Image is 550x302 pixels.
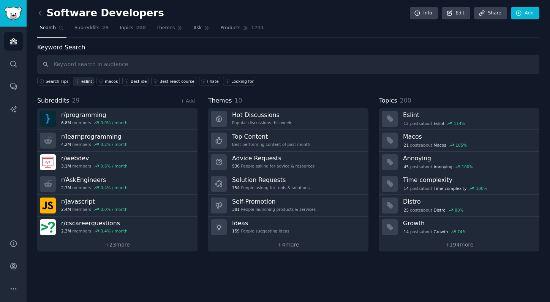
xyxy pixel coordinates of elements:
span: Search Tips [46,79,69,84]
span: Themes [156,25,175,32]
span: Distro [434,207,446,213]
a: Self-Promotion381People launching products & services [208,195,368,217]
h3: Advice Requests [232,154,315,162]
span: 10 [235,97,242,104]
span: 12 [404,121,409,126]
a: eslint [73,77,94,85]
span: 200 [136,25,146,32]
a: + Add [180,98,195,104]
div: macos [105,79,118,84]
h3: Macos [403,133,534,141]
a: +194more [379,238,539,251]
h3: r/ AskEngineers [61,176,128,184]
a: Subreddits29 [72,22,111,38]
span: 2.7M [61,185,71,190]
span: Growth [434,229,448,234]
span: Time complexity [434,186,467,191]
div: People launching products & services [232,207,316,212]
img: webdev [40,154,56,170]
span: 21 [404,142,409,148]
div: post s about [403,207,464,213]
div: members [61,185,128,190]
div: post s about [403,228,467,235]
span: 4.2M [61,142,71,147]
span: 3.1M [61,163,71,169]
span: 14 [404,186,409,191]
img: programming [40,111,56,127]
div: members [61,228,128,234]
span: 200 [400,97,411,104]
div: members [61,120,128,125]
div: members [61,207,128,212]
h2: Software Developers [37,7,164,19]
span: 1711 [251,25,264,32]
div: 105 % [455,142,467,148]
h3: r/ programming [61,111,128,119]
a: Share [474,7,507,20]
a: r/javascript2.4Mmembers0.0% / month [37,195,198,217]
span: Subreddits [37,96,70,106]
h3: Annoying [403,154,534,162]
div: 0.4 % / month [101,185,128,190]
span: 2.4M [61,207,71,212]
h3: r/ webdev [61,154,128,162]
a: Ideas159People suggesting ideas [208,217,368,238]
a: Edit [442,7,470,20]
span: 754 [232,185,240,190]
div: 74 % [457,229,466,234]
h3: Self-Promotion [232,198,316,206]
a: Macos21postsaboutMacos105% [379,130,539,152]
div: 0.0 % / month [101,207,128,212]
a: Topics200 [117,22,149,38]
label: Keyword Search [37,44,85,51]
div: 114 % [454,121,465,126]
h3: Hot Discussions [232,111,291,119]
span: 45 [404,164,409,169]
h3: Growth [403,219,534,227]
a: Products1711 [218,22,267,38]
a: +4more [208,238,368,251]
a: Hot DiscussionsPopular discussions this week [208,108,368,130]
span: 29 [102,25,109,32]
span: Themes [208,96,232,106]
span: 936 [232,163,240,169]
h3: Eslint [403,111,534,119]
a: Annoying45postsaboutAnnoying100% [379,152,539,173]
a: r/learnprogramming4.2Mmembers0.2% / month [37,130,198,152]
div: 0.2 % / month [101,142,128,147]
div: post s about [403,163,474,170]
h3: Top Content [232,133,310,141]
input: Keyword search in audience [37,55,539,74]
div: post s about [403,185,488,192]
span: Annoying [434,164,452,169]
a: Looking for [223,77,255,85]
a: Best react course [151,77,196,85]
span: Eslint [434,121,445,126]
a: Search [37,22,66,38]
a: Time complexity14postsaboutTime complexity100% [379,173,539,195]
div: People suggesting ideas [232,228,289,234]
h3: Solution Requests [232,176,310,184]
span: Topics [119,25,133,32]
a: Solution Requests754People asking for tools & solutions [208,173,368,195]
a: r/webdev3.1Mmembers0.6% / month [37,152,198,173]
div: 80 % [455,207,463,213]
span: 381 [232,207,240,212]
a: macos [96,77,120,85]
div: Best react course [160,79,194,84]
a: I hate [199,77,221,85]
span: 14 [404,229,409,234]
a: r/programming6.8Mmembers0.0% / month [37,108,198,130]
a: r/AskEngineers2.7Mmembers0.4% / month [37,173,198,195]
h3: Ideas [232,219,289,227]
span: Search [40,25,56,32]
span: 6.8M [61,120,71,125]
span: Macos [434,142,446,148]
h3: r/ cscareerquestions [61,219,128,227]
div: eslint [81,79,92,84]
div: Looking for [231,79,254,84]
div: post s about [403,120,466,127]
div: Best-performing content of past month [232,142,310,147]
a: Themes [154,22,186,38]
div: People asking for tools & solutions [232,185,310,190]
